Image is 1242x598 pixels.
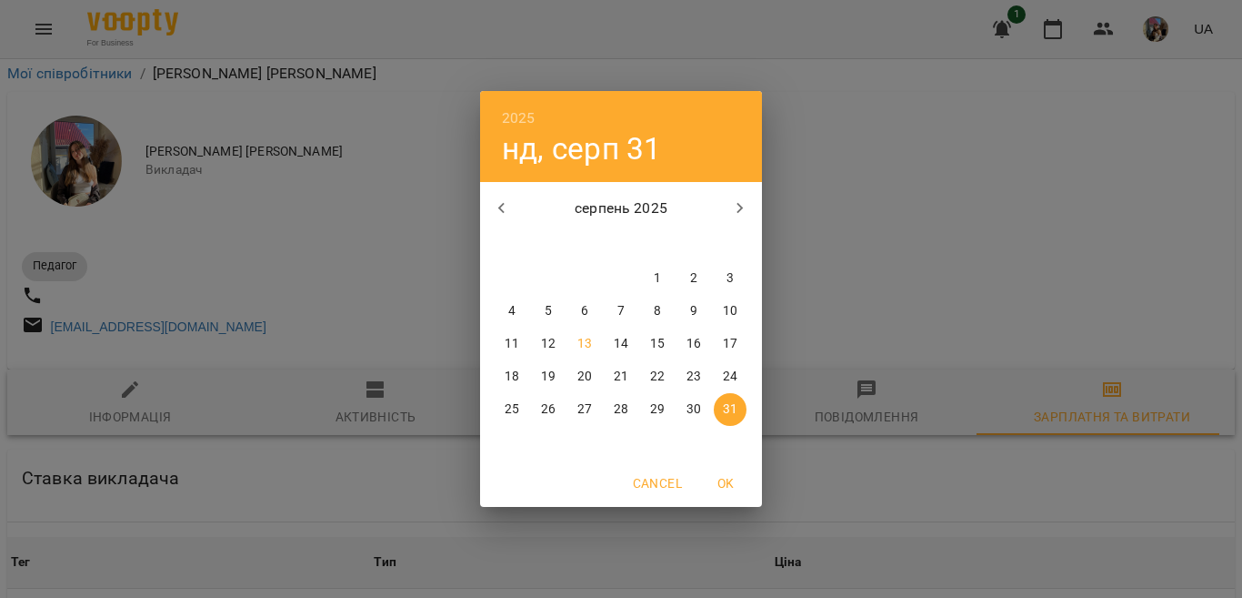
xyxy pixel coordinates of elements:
[714,360,746,393] button: 24
[723,368,737,386] p: 24
[633,472,682,494] span: Cancel
[677,328,710,360] button: 16
[650,368,665,386] p: 22
[532,393,565,426] button: 26
[686,368,701,386] p: 23
[581,302,588,320] p: 6
[568,360,601,393] button: 20
[568,235,601,253] span: ср
[690,302,697,320] p: 9
[614,400,628,419] p: 28
[704,472,747,494] span: OK
[723,335,737,353] p: 17
[677,393,710,426] button: 30
[502,106,536,131] button: 2025
[605,295,637,328] button: 7
[502,130,662,167] button: нд, серп 31
[505,400,519,419] p: 25
[532,295,565,328] button: 5
[714,295,746,328] button: 10
[505,335,519,353] p: 11
[541,400,556,419] p: 26
[654,269,661,288] p: 1
[690,269,697,288] p: 2
[577,368,592,386] p: 20
[545,302,552,320] p: 5
[532,328,565,360] button: 12
[532,235,565,253] span: вт
[568,295,601,328] button: 6
[524,198,719,219] p: серпень 2025
[568,328,601,360] button: 13
[614,368,628,386] p: 21
[677,295,710,328] button: 9
[686,400,701,419] p: 30
[714,235,746,253] span: нд
[677,360,710,393] button: 23
[568,393,601,426] button: 27
[723,400,737,419] p: 31
[696,467,755,500] button: OK
[496,328,528,360] button: 11
[677,235,710,253] span: сб
[508,302,516,320] p: 4
[496,360,528,393] button: 18
[650,335,665,353] p: 15
[605,328,637,360] button: 14
[723,302,737,320] p: 10
[641,295,674,328] button: 8
[714,393,746,426] button: 31
[641,262,674,295] button: 1
[496,235,528,253] span: пн
[654,302,661,320] p: 8
[605,235,637,253] span: чт
[626,467,689,500] button: Cancel
[641,360,674,393] button: 22
[617,302,625,320] p: 7
[641,393,674,426] button: 29
[726,269,734,288] p: 3
[496,295,528,328] button: 4
[614,335,628,353] p: 14
[605,360,637,393] button: 21
[677,262,710,295] button: 2
[532,360,565,393] button: 19
[541,368,556,386] p: 19
[496,393,528,426] button: 25
[505,368,519,386] p: 18
[541,335,556,353] p: 12
[686,335,701,353] p: 16
[714,262,746,295] button: 3
[641,235,674,253] span: пт
[641,328,674,360] button: 15
[650,400,665,419] p: 29
[714,328,746,360] button: 17
[577,400,592,419] p: 27
[577,335,592,353] p: 13
[605,393,637,426] button: 28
